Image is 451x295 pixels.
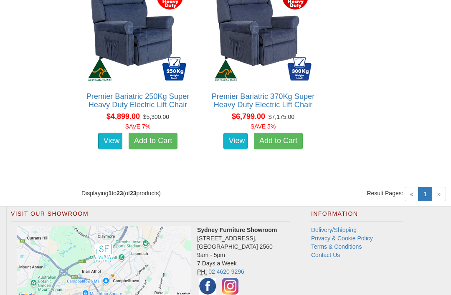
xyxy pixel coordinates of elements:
[418,187,432,201] a: 1
[311,243,362,250] a: Terms & Conditions
[269,113,294,120] del: $7,175.00
[197,227,277,233] strong: Sydney Furniture Showroom
[311,252,340,258] a: Contact Us
[109,190,112,197] strong: 1
[432,187,446,201] span: »
[130,190,137,197] strong: 23
[98,133,122,149] a: View
[251,123,276,130] font: SAVE 5%
[232,112,265,121] span: $6,799.00
[11,211,290,222] h2: Visit Our Showroom
[311,235,373,242] a: Privacy & Cookie Policy
[254,133,303,149] a: Add to Cart
[367,189,403,197] span: Result Pages:
[117,190,123,197] strong: 23
[125,123,150,130] font: SAVE 7%
[208,268,244,275] a: 02 4620 9296
[311,227,357,233] a: Delivery/Shipping
[86,92,190,109] a: Premier Bariatric 250Kg Super Heavy Duty Electric Lift Chair
[75,189,263,197] div: Displaying to (of products)
[405,187,419,201] span: «
[106,112,140,121] span: $4,899.00
[143,113,169,120] del: $5,300.00
[129,133,177,149] a: Add to Cart
[212,92,315,109] a: Premier Bariatric 370Kg Super Heavy Duty Electric Lift Chair
[311,211,403,222] h2: Information
[197,268,207,275] abbr: Phone
[223,133,248,149] a: View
